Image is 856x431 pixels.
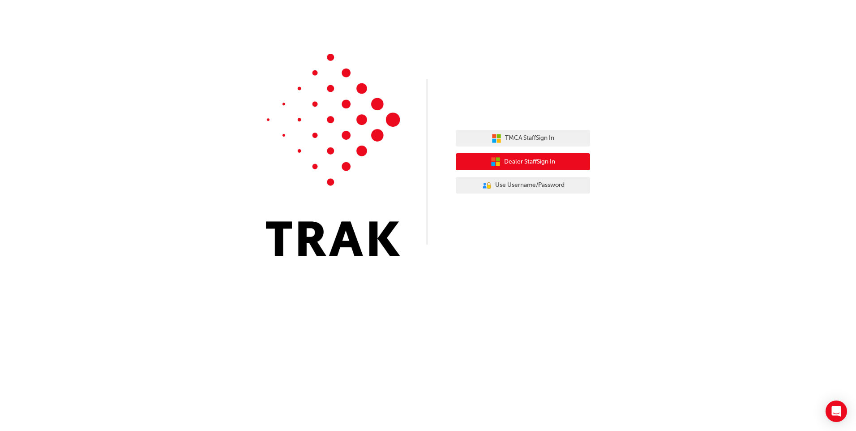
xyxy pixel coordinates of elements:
[505,133,554,143] span: TMCA Staff Sign In
[826,401,847,422] div: Open Intercom Messenger
[456,130,590,147] button: TMCA StaffSign In
[266,54,400,256] img: Trak
[495,180,565,190] span: Use Username/Password
[456,177,590,194] button: Use Username/Password
[456,153,590,170] button: Dealer StaffSign In
[504,157,555,167] span: Dealer Staff Sign In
